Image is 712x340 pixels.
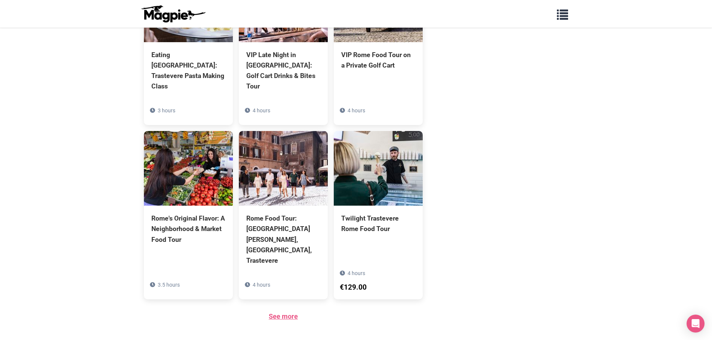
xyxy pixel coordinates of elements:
img: Twilight Trastevere Rome Food Tour [334,131,423,206]
a: Twilight Trastevere Rome Food Tour 4 hours €129.00 [334,131,423,268]
span: 4 hours [348,107,365,113]
div: €129.00 [340,282,367,293]
a: See more [269,312,298,320]
span: 4 hours [253,107,270,113]
span: 4 hours [348,270,365,276]
img: Rome Food Tour: Campo de Fiori, Jewish Ghetto, Trastevere [239,131,328,206]
div: Open Intercom Messenger [687,315,705,333]
div: Rome Food Tour: [GEOGRAPHIC_DATA][PERSON_NAME], [GEOGRAPHIC_DATA], Trastevere [246,213,320,266]
span: 3.5 hours [158,282,180,288]
div: Rome's Original Flavor: A Neighborhood & Market Food Tour [151,213,225,244]
img: Rome's Original Flavor: A Neighborhood & Market Food Tour [144,131,233,206]
div: VIP Rome Food Tour on a Private Golf Cart [341,50,415,71]
span: 4 hours [253,282,270,288]
div: Twilight Trastevere Rome Food Tour [341,213,415,234]
span: 3 hours [158,107,175,113]
a: Rome Food Tour: [GEOGRAPHIC_DATA][PERSON_NAME], [GEOGRAPHIC_DATA], Trastevere 4 hours [239,131,328,299]
img: logo-ab69f6fb50320c5b225c76a69d11143b.png [139,5,207,23]
a: Rome's Original Flavor: A Neighborhood & Market Food Tour 3.5 hours [144,131,233,278]
div: Eating [GEOGRAPHIC_DATA]: Trastevere Pasta Making Class [151,50,225,92]
div: VIP Late Night in [GEOGRAPHIC_DATA]: Golf Cart Drinks & Bites Tour [246,50,320,92]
